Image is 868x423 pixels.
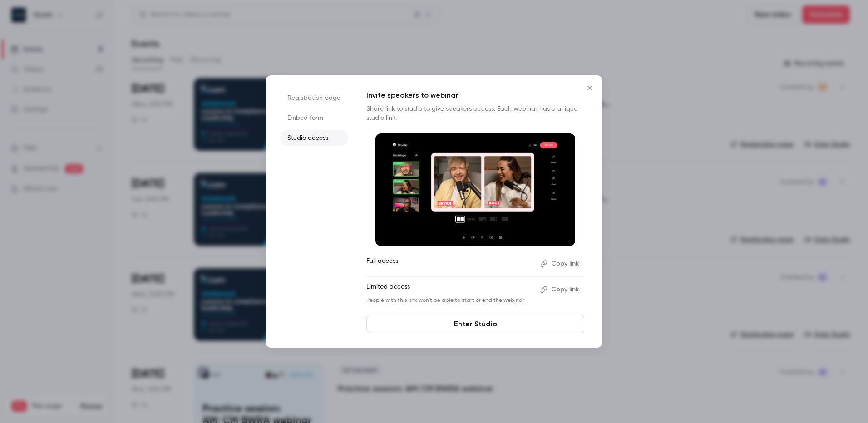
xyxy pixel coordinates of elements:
a: Enter Studio [366,315,584,333]
li: Embed form [280,110,348,126]
button: Copy link [537,282,584,297]
p: Share link to studio to give speakers access. Each webinar has a unique studio link. [366,104,584,123]
li: Registration page [280,90,348,106]
button: Close [581,79,599,97]
img: Invite speakers to webinar [375,133,575,246]
p: Full access [366,256,533,271]
p: Limited access [366,282,533,297]
li: Studio access [280,130,348,146]
p: Invite speakers to webinar [366,90,584,101]
button: Copy link [537,256,584,271]
p: People with this link won't be able to start or end the webinar [366,297,533,304]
